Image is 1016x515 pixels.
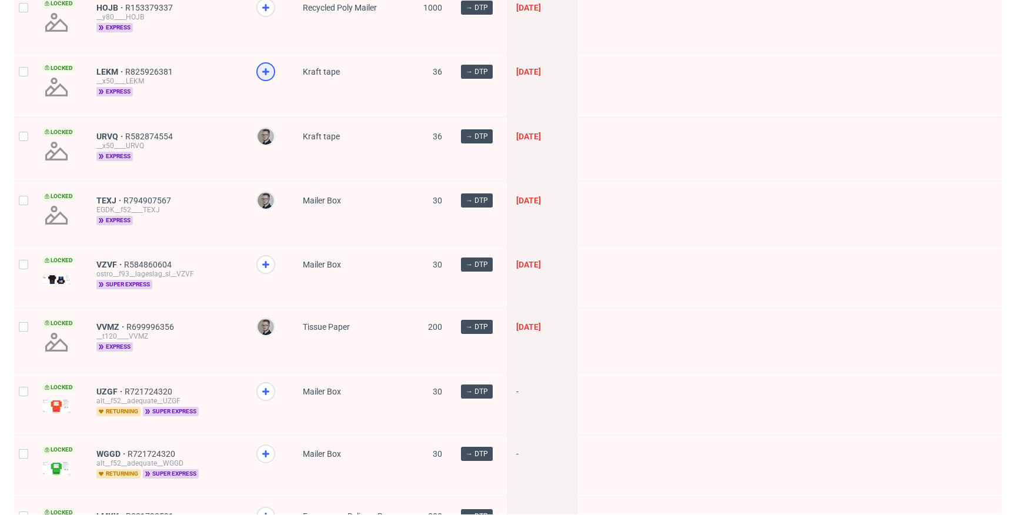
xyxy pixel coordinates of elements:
[124,260,174,269] a: R584860604
[96,396,238,406] div: alt__f52__adequate__UZGF
[96,152,133,161] span: express
[516,132,541,141] span: [DATE]
[96,76,238,86] div: __x50____LEKM
[42,137,71,165] img: no_design.png
[96,269,238,279] div: ostro__f93__lageslag_sl__VZVF
[42,445,75,454] span: Locked
[96,459,238,468] div: alt__f52__adequate__WGGD
[125,387,175,396] a: R721724320
[303,449,341,459] span: Mailer Box
[96,469,141,479] span: returning
[42,275,71,285] img: version_two_editor_design.png
[96,387,125,396] a: UZGF
[423,3,442,12] span: 1000
[96,322,126,332] a: VVMZ
[125,132,175,141] a: R582874554
[258,128,274,145] img: Krystian Gaza
[123,196,173,205] a: R794907567
[433,196,442,205] span: 30
[96,342,133,352] span: express
[433,260,442,269] span: 30
[96,87,133,96] span: express
[42,73,71,101] img: no_design.png
[42,256,75,265] span: Locked
[96,3,125,12] a: HOJB
[258,192,274,209] img: Krystian Gaza
[466,322,488,332] span: → DTP
[42,328,71,356] img: no_design.png
[433,132,442,141] span: 36
[303,132,340,141] span: Kraft tape
[125,67,175,76] a: R825926381
[303,322,350,332] span: Tissue Paper
[96,332,238,341] div: __t120____VVMZ
[303,196,341,205] span: Mailer Box
[466,195,488,206] span: → DTP
[303,67,340,76] span: Kraft tape
[42,128,75,137] span: Locked
[303,3,377,12] span: Recycled Poly Mailer
[96,196,123,205] a: TEXJ
[258,319,274,335] img: Krystian Gaza
[466,131,488,142] span: → DTP
[433,67,442,76] span: 36
[96,205,238,215] div: EGDK__f52____TEXJ
[96,12,238,22] div: __y80____HOJB
[42,63,75,73] span: Locked
[96,260,124,269] a: VZVF
[516,67,541,76] span: [DATE]
[128,449,178,459] a: R721724320
[303,387,341,396] span: Mailer Box
[96,67,125,76] a: LEKM
[42,8,71,36] img: no_design.png
[516,387,568,420] span: -
[466,386,488,397] span: → DTP
[42,383,75,392] span: Locked
[143,407,199,416] span: super express
[433,387,442,396] span: 30
[96,141,238,151] div: __x50____URVQ
[96,449,128,459] a: WGGD
[428,322,442,332] span: 200
[42,399,71,413] img: data
[516,196,541,205] span: [DATE]
[42,192,75,201] span: Locked
[466,449,488,459] span: → DTP
[516,449,568,483] span: -
[42,201,71,229] img: no_design.png
[516,3,541,12] span: [DATE]
[516,322,541,332] span: [DATE]
[42,462,71,476] img: data
[303,260,341,269] span: Mailer Box
[466,2,488,13] span: → DTP
[96,280,152,289] span: super express
[466,66,488,77] span: → DTP
[466,259,488,270] span: → DTP
[125,3,175,12] a: R153379337
[433,449,442,459] span: 30
[96,216,133,225] span: express
[96,23,133,32] span: express
[516,260,541,269] span: [DATE]
[96,407,141,416] span: returning
[126,322,176,332] a: R699996356
[42,319,75,328] span: Locked
[143,469,199,479] span: super express
[96,132,125,141] a: URVQ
